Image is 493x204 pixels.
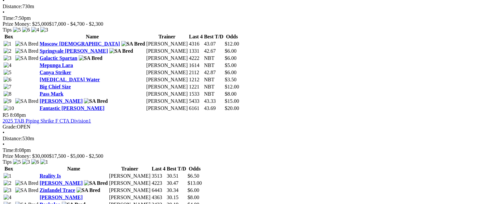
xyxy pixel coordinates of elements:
[10,112,26,118] span: 8:08pm
[13,159,21,165] img: 5
[109,187,151,194] td: [PERSON_NAME]
[40,27,48,33] img: 3
[40,62,73,68] a: Mepunga Lara
[40,159,48,165] img: 1
[3,136,490,142] div: 530m
[189,98,203,104] td: 5433
[167,194,187,201] td: 30.15
[3,21,490,27] div: Prize Money: $25,000
[22,159,30,165] img: 3
[225,105,239,111] span: $20.00
[109,194,151,201] td: [PERSON_NAME]
[4,84,11,90] img: 7
[167,166,187,172] th: Best T/D
[15,55,38,61] img: SA Bred
[146,34,188,40] th: Trainer
[3,118,91,124] a: 2025 TAB Piping Shrike F CTA Division1
[40,105,105,111] a: Fantastic [PERSON_NAME]
[109,166,151,172] th: Trainer
[76,187,100,193] img: SA Bred
[40,55,77,61] a: Galactic Spartan
[204,84,224,90] td: NBT
[204,76,224,83] td: NBT
[146,76,188,83] td: [PERSON_NAME]
[225,41,239,47] span: $12.00
[189,41,203,47] td: 4316
[3,147,15,153] span: Time:
[204,98,224,104] td: 43.33
[39,34,145,40] th: Name
[3,112,9,118] span: R5
[146,91,188,97] td: [PERSON_NAME]
[4,105,14,111] img: 10
[40,195,83,200] a: [PERSON_NAME]
[4,41,11,47] img: 1
[31,27,39,33] img: 4
[146,69,188,76] td: [PERSON_NAME]
[151,194,166,201] td: 4363
[79,55,103,61] img: SA Bred
[204,69,224,76] td: 42.87
[39,166,108,172] th: Name
[3,136,22,141] span: Distance:
[4,180,11,186] img: 2
[146,98,188,104] td: [PERSON_NAME]
[109,173,151,179] td: [PERSON_NAME]
[15,41,38,47] img: SA Bred
[151,180,166,186] td: 4223
[204,91,224,97] td: NBT
[189,69,203,76] td: 2112
[187,195,199,200] span: $8.00
[3,153,490,159] div: Prize Money: $30,000
[189,105,203,112] td: 6161
[40,180,83,186] a: [PERSON_NAME]
[4,48,11,54] img: 2
[40,48,108,54] a: Springvale [PERSON_NAME]
[189,62,203,69] td: 1614
[225,70,237,75] span: $6.00
[187,180,202,186] span: $13.00
[5,34,13,39] span: Box
[151,166,166,172] th: Last 4
[146,41,188,47] td: [PERSON_NAME]
[40,70,71,75] a: Canya Striker
[40,41,120,47] a: Moscow [DEMOGRAPHIC_DATA]
[40,77,100,82] a: [MEDICAL_DATA] Water
[189,91,203,97] td: 1533
[4,91,11,97] img: 8
[15,98,38,104] img: SA Bred
[31,159,39,165] img: 6
[3,4,22,9] span: Distance:
[49,153,103,159] span: $17,500 - $5,000 - $2,500
[146,84,188,90] td: [PERSON_NAME]
[146,55,188,61] td: [PERSON_NAME]
[151,173,166,179] td: 3513
[15,48,38,54] img: SA Bred
[3,159,12,165] span: Tips
[189,84,203,90] td: 1221
[84,98,108,104] img: SA Bred
[40,98,83,104] a: [PERSON_NAME]
[225,62,237,68] span: $5.00
[84,180,108,186] img: SA Bred
[225,91,237,97] span: $8.00
[15,187,38,193] img: SA Bred
[189,55,203,61] td: 4222
[4,70,11,75] img: 5
[3,124,17,129] span: Grade:
[204,62,224,69] td: NBT
[204,105,224,112] td: 43.69
[40,84,71,89] a: Big Chief Size
[146,105,188,112] td: [PERSON_NAME]
[13,27,21,33] img: 5
[225,98,239,104] span: $15.00
[225,34,240,40] th: Odds
[187,187,199,193] span: $6.00
[3,147,490,153] div: 8:08pm
[3,27,12,33] span: Tips
[3,142,5,147] span: •
[4,195,11,200] img: 4
[167,187,187,194] td: 30.34
[4,62,11,68] img: 4
[189,34,203,40] th: Last 4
